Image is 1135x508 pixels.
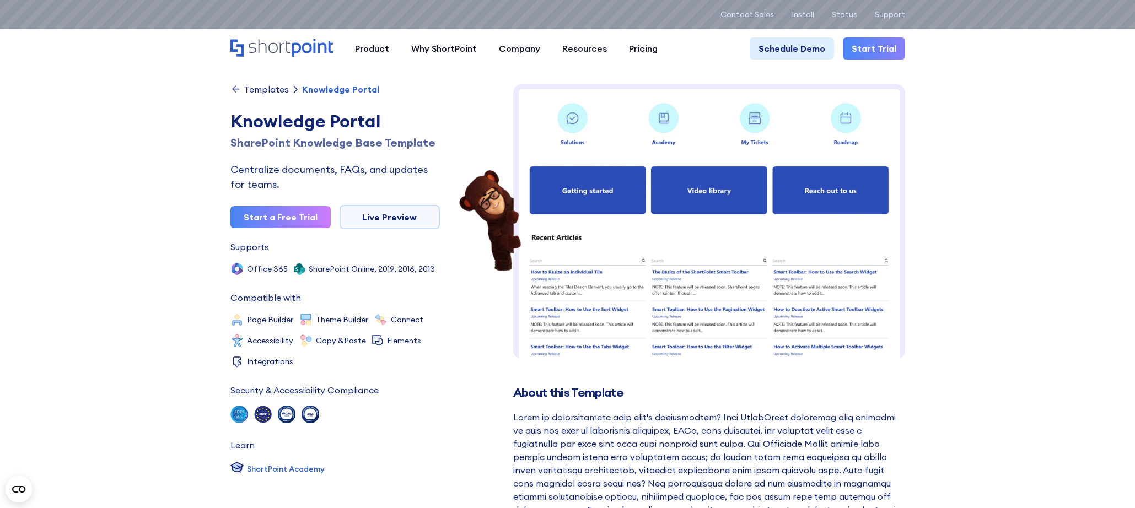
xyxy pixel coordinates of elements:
[629,42,658,55] div: Pricing
[875,10,905,19] a: Support
[230,386,379,394] div: Security & Accessibility Compliance
[244,85,289,94] div: Templates
[230,293,301,302] div: Compatible with
[230,206,331,228] a: Start a Free Trial
[720,10,774,19] a: Contact Sales
[230,134,440,151] h1: SharePoint Knowledge Base Template
[230,406,248,423] img: soc 2
[230,108,440,134] div: Knowledge Portal
[562,42,607,55] div: Resources
[302,85,379,94] div: Knowledge Portal
[499,42,540,55] div: Company
[513,386,905,399] h2: About this Template
[230,39,333,58] a: Home
[551,37,618,60] a: Resources
[230,162,440,192] div: Centralize documents, FAQs, and updates for teams.
[247,463,325,475] div: ShortPoint Academy
[488,37,551,60] a: Company
[247,265,288,273] div: Office 365
[400,37,488,60] a: Why ShortPoint
[391,316,423,323] div: Connect
[247,337,293,344] div: Accessibility
[230,461,325,477] a: ShortPoint Academy
[230,84,289,95] a: Templates
[230,441,255,450] div: Learn
[355,42,389,55] div: Product
[247,316,293,323] div: Page Builder
[792,10,814,19] a: Install
[750,37,834,60] a: Schedule Demo
[937,380,1135,508] iframe: Chat Widget
[316,337,366,344] div: Copy &Paste
[340,205,440,229] a: Live Preview
[843,37,905,60] a: Start Trial
[230,242,269,251] div: Supports
[387,337,421,344] div: Elements
[247,358,293,365] div: Integrations
[832,10,857,19] a: Status
[316,316,368,323] div: Theme Builder
[618,37,669,60] a: Pricing
[344,37,400,60] a: Product
[309,265,435,273] div: SharePoint Online, 2019, 2016, 2013
[6,476,32,502] button: Open CMP widget
[411,42,477,55] div: Why ShortPoint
